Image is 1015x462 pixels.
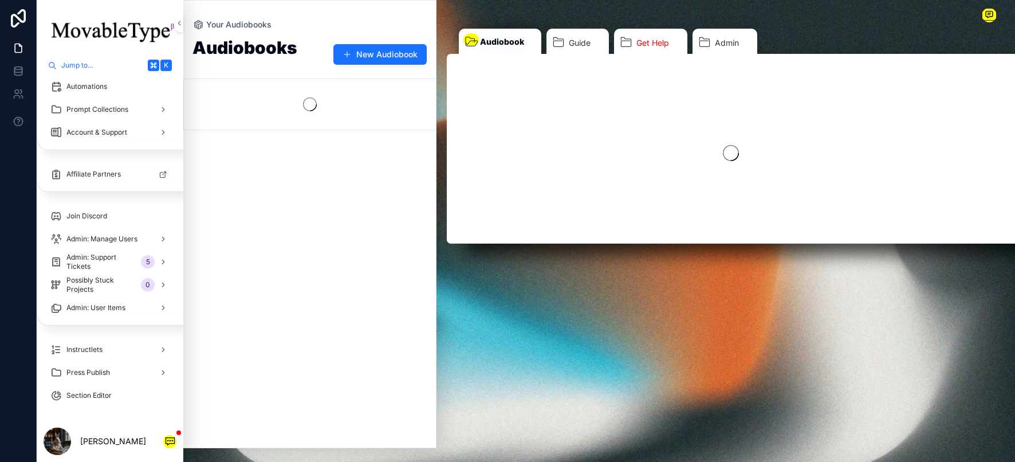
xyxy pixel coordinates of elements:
[162,61,171,70] span: K
[66,234,137,244] span: Admin: Manage Users
[66,345,103,354] span: Instructlets
[44,55,176,76] button: Jump to...K
[614,29,687,60] a: Get Help
[480,36,524,48] span: Audiobook
[141,278,155,292] div: 0
[61,61,143,70] span: Jump to...
[44,297,176,318] a: Admin: User Items
[66,105,128,114] span: Prompt Collections
[66,368,110,377] span: Press Publish
[693,29,757,60] a: Admin
[44,339,176,360] a: Instructlets
[66,391,112,400] span: Section Editor
[66,303,125,312] span: Admin: User Items
[44,275,176,295] a: Possibly Stuck Projects0
[80,434,146,448] p: [PERSON_NAME]
[333,44,427,65] button: New Audiobook
[546,29,609,60] a: Guide
[636,37,669,49] span: Get Help
[569,37,591,49] span: Guide
[141,255,155,269] div: 5
[66,82,107,91] span: Automations
[66,212,107,221] span: Join Discord
[192,19,272,30] a: Your Audiobooks
[192,37,297,58] h1: Audiobooks
[44,362,176,383] a: Press Publish
[44,76,176,97] a: Automations
[44,164,176,185] a: Affiliate Partners
[66,128,127,137] span: Account & Support
[44,99,176,120] a: Prompt Collections
[44,122,176,143] a: Account & Support
[44,252,176,272] a: Admin: Support Tickets5
[206,19,272,30] span: Your Audiobooks
[44,206,176,226] a: Join Discord
[44,14,176,50] img: App logo
[66,170,121,179] span: Affiliate Partners
[459,29,541,60] a: Audiobook
[66,253,136,271] span: Admin: Support Tickets
[66,276,136,294] span: Possibly Stuck Projects
[715,37,739,49] span: Admin
[44,385,176,406] a: Section Editor
[37,76,183,421] div: scrollable content
[44,229,176,249] a: Admin: Manage Users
